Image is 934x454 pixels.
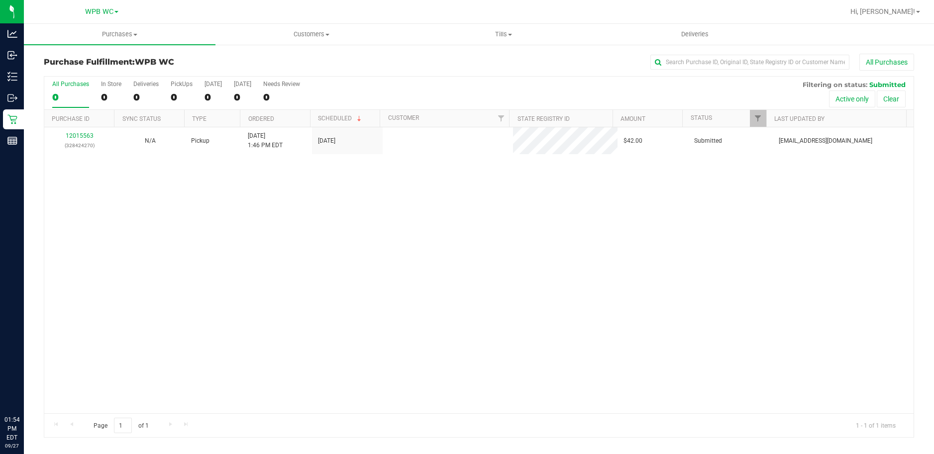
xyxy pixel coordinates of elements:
span: [DATE] 1:46 PM EDT [248,131,283,150]
inline-svg: Retail [7,114,17,124]
a: Deliveries [599,24,791,45]
span: Submitted [869,81,906,89]
div: [DATE] [205,81,222,88]
a: Status [691,114,712,121]
a: 12015563 [66,132,94,139]
iframe: Resource center unread badge [29,373,41,385]
inline-svg: Outbound [7,93,17,103]
span: Tills [408,30,599,39]
p: (328424270) [50,141,109,150]
button: Clear [877,91,906,107]
a: Sync Status [122,115,161,122]
div: PickUps [171,81,193,88]
div: 0 [234,91,251,103]
inline-svg: Inventory [7,72,17,82]
inline-svg: Analytics [7,29,17,39]
iframe: Resource center [10,374,40,404]
span: Customers [216,30,407,39]
button: N/A [145,136,156,146]
a: Scheduled [318,115,363,122]
h3: Purchase Fulfillment: [44,58,334,67]
span: Not Applicable [145,137,156,144]
a: Last Updated By [774,115,825,122]
span: Deliveries [668,30,722,39]
a: Purchases [24,24,215,45]
input: Search Purchase ID, Original ID, State Registry ID or Customer Name... [650,55,849,70]
a: Customer [388,114,419,121]
div: 0 [52,91,89,103]
p: 09/27 [4,442,19,450]
div: All Purchases [52,81,89,88]
div: In Store [101,81,121,88]
div: [DATE] [234,81,251,88]
button: Active only [829,91,875,107]
span: Submitted [694,136,722,146]
input: 1 [114,418,132,433]
span: Hi, [PERSON_NAME]! [850,7,915,15]
a: Amount [621,115,645,122]
div: 0 [205,91,222,103]
div: 0 [101,91,121,103]
span: [EMAIL_ADDRESS][DOMAIN_NAME] [779,136,872,146]
div: 0 [133,91,159,103]
a: Tills [408,24,599,45]
span: [DATE] [318,136,335,146]
span: 1 - 1 of 1 items [848,418,904,433]
a: State Registry ID [518,115,570,122]
div: Needs Review [263,81,300,88]
a: Purchase ID [52,115,90,122]
a: Type [192,115,207,122]
span: Pickup [191,136,209,146]
span: WPB WC [135,57,174,67]
div: 0 [263,91,300,103]
a: Ordered [248,115,274,122]
a: Filter [750,110,766,127]
div: Deliveries [133,81,159,88]
a: Customers [215,24,407,45]
a: Filter [493,110,509,127]
span: Page of 1 [85,418,157,433]
div: 0 [171,91,193,103]
button: All Purchases [859,54,914,71]
span: $42.00 [623,136,642,146]
span: WPB WC [85,7,113,16]
span: Filtering on status: [803,81,867,89]
p: 01:54 PM EDT [4,415,19,442]
inline-svg: Inbound [7,50,17,60]
inline-svg: Reports [7,136,17,146]
span: Purchases [24,30,215,39]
